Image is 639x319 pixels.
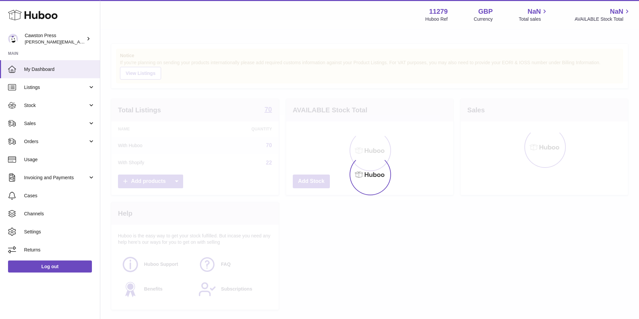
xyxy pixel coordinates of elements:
span: My Dashboard [24,66,95,73]
span: [PERSON_NAME][EMAIL_ADDRESS][PERSON_NAME][DOMAIN_NAME] [25,39,170,44]
span: Invoicing and Payments [24,175,88,181]
a: NaN Total sales [519,7,548,22]
span: Orders [24,138,88,145]
div: Huboo Ref [425,16,448,22]
strong: 11279 [429,7,448,16]
span: Returns [24,247,95,253]
span: Sales [24,120,88,127]
span: Total sales [519,16,548,22]
span: Cases [24,193,95,199]
strong: GBP [478,7,493,16]
img: thomas.carson@cawstonpress.com [8,34,18,44]
span: AVAILABLE Stock Total [574,16,631,22]
div: Cawston Press [25,32,85,45]
span: Stock [24,102,88,109]
div: Currency [474,16,493,22]
span: Listings [24,84,88,91]
span: Usage [24,156,95,163]
a: Log out [8,260,92,273]
span: Channels [24,211,95,217]
span: NaN [610,7,623,16]
a: NaN AVAILABLE Stock Total [574,7,631,22]
span: NaN [527,7,541,16]
span: Settings [24,229,95,235]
